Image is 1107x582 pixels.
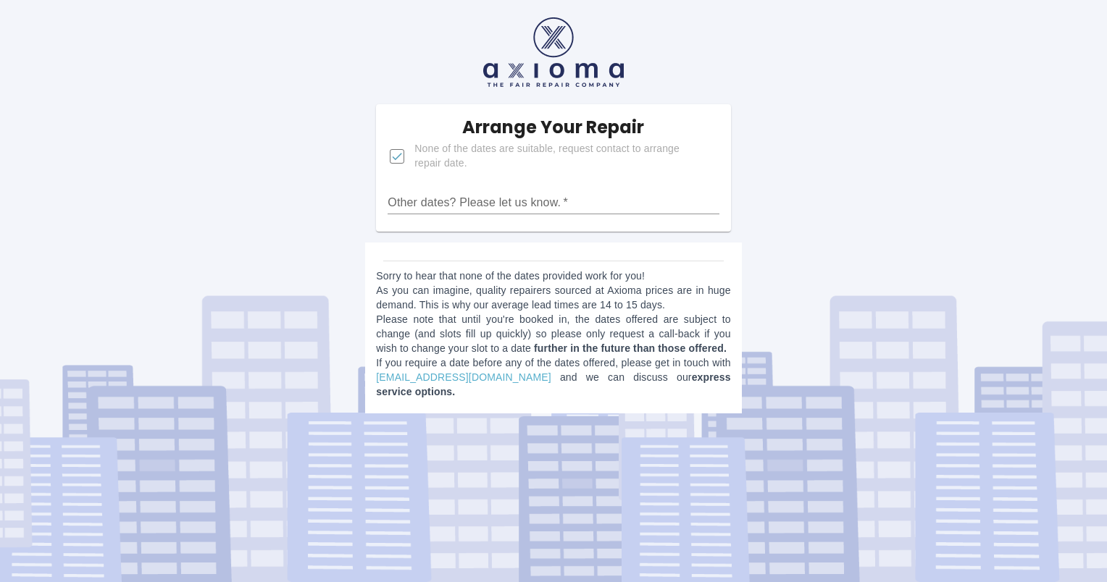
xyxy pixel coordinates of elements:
[462,116,644,139] h5: Arrange Your Repair
[376,371,551,383] a: [EMAIL_ADDRESS][DOMAIN_NAME]
[376,371,730,397] b: express service options.
[534,342,727,354] b: further in the future than those offered.
[414,142,707,171] span: None of the dates are suitable, request contact to arrange repair date.
[376,269,730,399] p: Sorry to hear that none of the dates provided work for you! As you can imagine, quality repairers...
[483,17,624,87] img: axioma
